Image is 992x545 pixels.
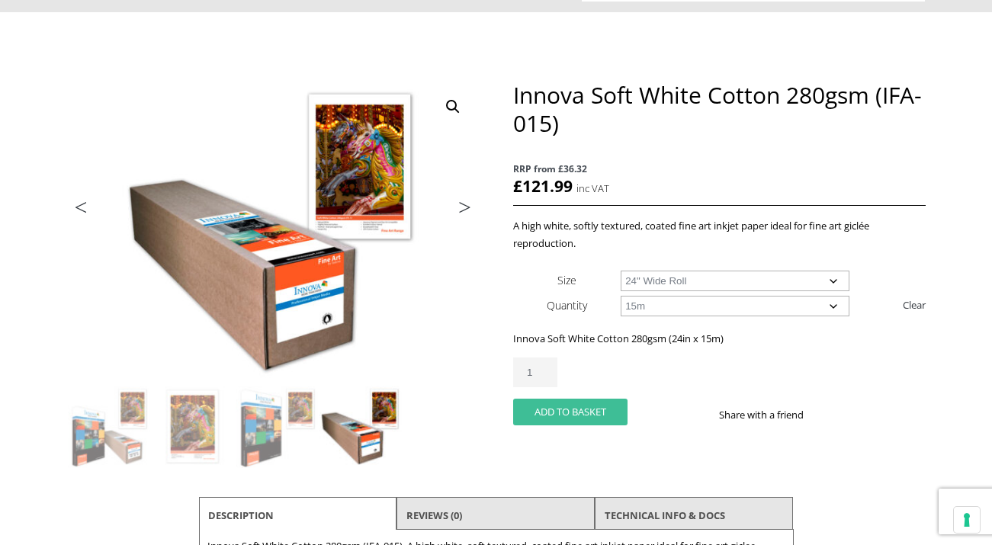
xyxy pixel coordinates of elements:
img: facebook sharing button [822,409,834,421]
a: Clear options [903,293,926,317]
button: Your consent preferences for tracking technologies [954,507,980,533]
img: Innova Soft White Cotton 280gsm (IFA-015) - Image 4 [319,386,402,468]
img: Innova Soft White Cotton 280gsm (IFA-015) - Image 3 [236,386,318,468]
a: View full-screen image gallery [439,93,467,120]
p: Innova Soft White Cotton 280gsm (24in x 15m) [513,330,925,348]
span: £ [513,175,522,197]
img: twitter sharing button [840,409,852,421]
label: Quantity [547,298,587,313]
input: Product quantity [513,357,557,387]
button: Add to basket [513,399,628,425]
img: Innova Soft White Cotton 280gsm (IFA-015) [68,386,150,468]
a: Description [208,502,274,529]
label: Size [557,273,576,287]
img: email sharing button [859,409,871,421]
span: RRP from £36.32 [513,160,925,178]
p: A high white, softly textured, coated fine art inkjet paper ideal for fine art giclée reproduction. [513,217,925,252]
a: Reviews (0) [406,502,462,529]
p: Share with a friend [719,406,822,424]
img: Innova Soft White Cotton 280gsm (IFA-015) - Image 2 [152,386,234,468]
h1: Innova Soft White Cotton 280gsm (IFA-015) [513,81,925,137]
bdi: 121.99 [513,175,573,197]
a: TECHNICAL INFO & DOCS [605,502,725,529]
